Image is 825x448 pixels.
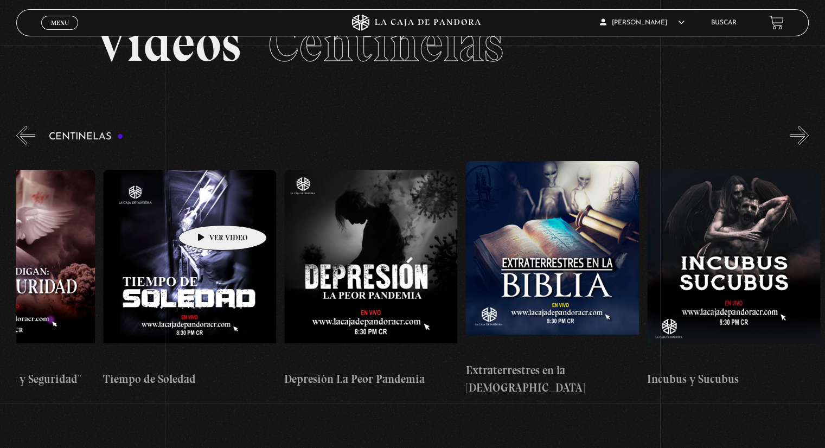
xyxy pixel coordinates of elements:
span: Menu [51,20,69,26]
h2: Videos [95,18,729,69]
a: Incubus y Sucubus [647,153,820,405]
a: Depresión La Peor Pandemia [284,153,457,405]
h3: Centinelas [49,132,123,142]
h4: Incubus y Sucubus [647,370,820,388]
h4: Tiempo de Soledad [103,370,276,388]
button: Next [790,126,809,145]
span: [PERSON_NAME] [600,20,685,26]
button: Previous [16,126,35,145]
h4: Depresión La Peor Pandemia [284,370,457,388]
a: Buscar [711,20,737,26]
h4: Extraterrestres en la [DEMOGRAPHIC_DATA] [465,362,638,396]
span: Centinelas [268,12,503,74]
span: Cerrar [47,28,73,36]
a: View your shopping cart [769,15,784,30]
a: Tiempo de Soledad [103,153,276,405]
a: Extraterrestres en la [DEMOGRAPHIC_DATA] [465,153,638,405]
